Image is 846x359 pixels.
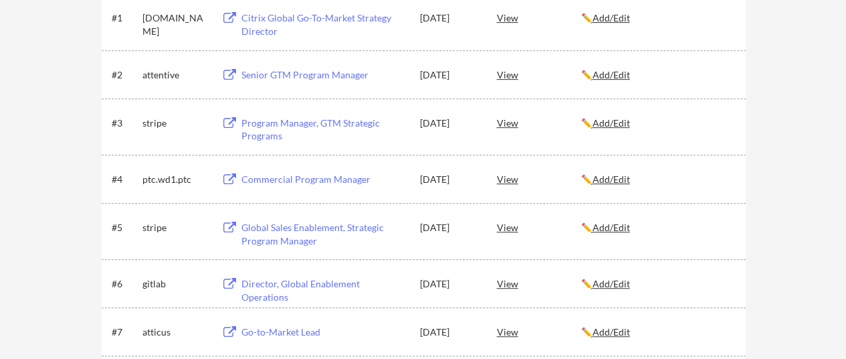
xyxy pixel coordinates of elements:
[241,11,407,38] div: Citrix Global Go-To-Market Strategy Director
[142,68,209,82] div: attentive
[420,68,479,82] div: [DATE]
[112,173,138,186] div: #4
[497,5,581,29] div: View
[241,326,407,339] div: Go-to-Market Lead
[112,326,138,339] div: #7
[593,326,630,338] u: Add/Edit
[142,173,209,186] div: ptc.wd1.ptc
[581,117,734,130] div: ✏️
[142,117,209,130] div: stripe
[593,278,630,289] u: Add/Edit
[497,111,581,135] div: View
[142,326,209,339] div: atticus
[241,117,407,143] div: Program Manager, GTM Strategic Programs
[112,277,138,291] div: #6
[497,319,581,344] div: View
[112,117,138,130] div: #3
[142,221,209,234] div: stripe
[497,167,581,191] div: View
[497,62,581,86] div: View
[241,277,407,303] div: Director, Global Enablement Operations
[593,12,630,23] u: Add/Edit
[241,173,407,186] div: Commercial Program Manager
[581,277,734,291] div: ✏️
[420,117,479,130] div: [DATE]
[420,221,479,234] div: [DATE]
[497,271,581,295] div: View
[142,11,209,38] div: [DOMAIN_NAME]
[593,117,630,129] u: Add/Edit
[241,221,407,247] div: Global Sales Enablement, Strategic Program Manager
[581,326,734,339] div: ✏️
[112,11,138,25] div: #1
[593,173,630,185] u: Add/Edit
[593,222,630,233] u: Add/Edit
[581,68,734,82] div: ✏️
[581,173,734,186] div: ✏️
[593,69,630,80] u: Add/Edit
[420,173,479,186] div: [DATE]
[142,277,209,291] div: gitlab
[581,11,734,25] div: ✏️
[241,68,407,82] div: Senior GTM Program Manager
[420,277,479,291] div: [DATE]
[497,215,581,239] div: View
[112,68,138,82] div: #2
[420,11,479,25] div: [DATE]
[581,221,734,234] div: ✏️
[420,326,479,339] div: [DATE]
[112,221,138,234] div: #5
